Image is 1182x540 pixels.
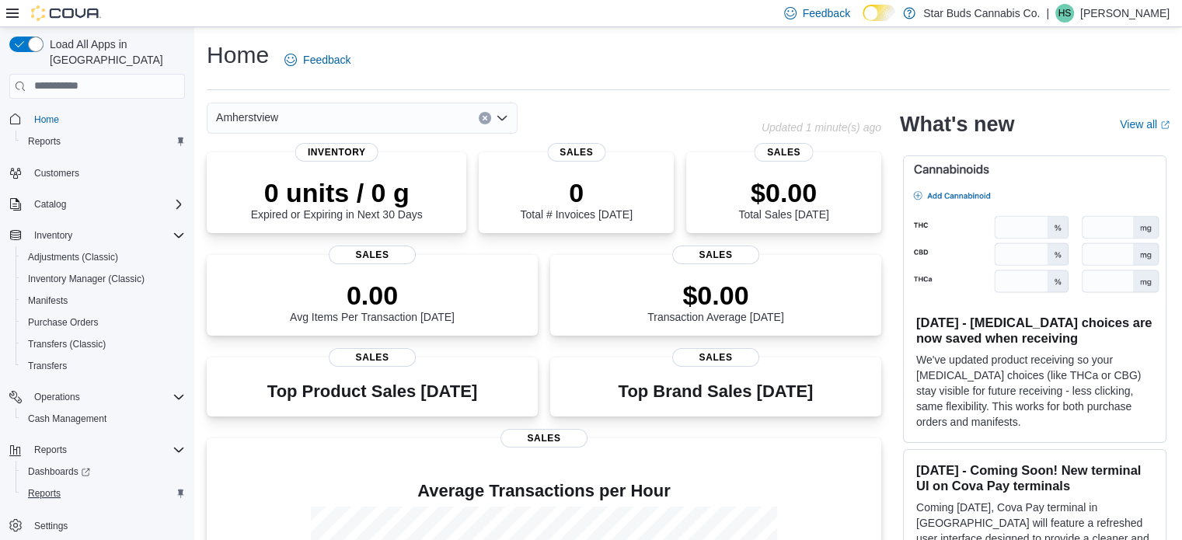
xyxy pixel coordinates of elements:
[28,226,185,245] span: Inventory
[28,195,72,214] button: Catalog
[28,360,67,372] span: Transfers
[520,177,632,208] p: 0
[672,348,759,367] span: Sales
[31,5,101,21] img: Cova
[916,462,1153,493] h3: [DATE] - Coming Soon! New terminal UI on Cova Pay terminals
[916,352,1153,430] p: We've updated product receiving so your [MEDICAL_DATA] choices (like THCa or CBG) stay visible fo...
[16,246,191,268] button: Adjustments (Classic)
[479,112,491,124] button: Clear input
[1046,4,1049,23] p: |
[251,177,423,221] div: Expired or Expiring in Next 30 Days
[3,514,191,536] button: Settings
[916,315,1153,346] h3: [DATE] - [MEDICAL_DATA] choices are now saved when receiving
[22,270,151,288] a: Inventory Manager (Classic)
[34,444,67,456] span: Reports
[619,382,814,401] h3: Top Brand Sales [DATE]
[34,167,79,179] span: Customers
[28,338,106,350] span: Transfers (Classic)
[755,143,813,162] span: Sales
[34,198,66,211] span: Catalog
[863,21,863,22] span: Dark Mode
[16,408,191,430] button: Cash Management
[28,517,74,535] a: Settings
[22,248,185,267] span: Adjustments (Classic)
[329,348,416,367] span: Sales
[295,143,378,162] span: Inventory
[44,37,185,68] span: Load All Apps in [GEOGRAPHIC_DATA]
[28,465,90,478] span: Dashboards
[1160,120,1170,130] svg: External link
[22,248,124,267] a: Adjustments (Classic)
[22,291,74,310] a: Manifests
[16,131,191,152] button: Reports
[647,280,784,323] div: Transaction Average [DATE]
[22,313,105,332] a: Purchase Orders
[16,290,191,312] button: Manifests
[251,177,423,208] p: 0 units / 0 g
[923,4,1040,23] p: Star Buds Cannabis Co.
[28,110,65,129] a: Home
[22,291,185,310] span: Manifests
[3,386,191,408] button: Operations
[34,113,59,126] span: Home
[3,439,191,461] button: Reports
[34,229,72,242] span: Inventory
[1120,118,1170,131] a: View allExternal link
[1055,4,1074,23] div: Hannah Sly
[28,487,61,500] span: Reports
[900,112,1014,137] h2: What's new
[863,5,895,21] input: Dark Mode
[207,40,269,71] h1: Home
[28,388,185,406] span: Operations
[28,273,145,285] span: Inventory Manager (Classic)
[16,333,191,355] button: Transfers (Classic)
[16,268,191,290] button: Inventory Manager (Classic)
[303,52,350,68] span: Feedback
[28,441,73,459] button: Reports
[22,484,185,503] span: Reports
[647,280,784,311] p: $0.00
[22,270,185,288] span: Inventory Manager (Classic)
[1058,4,1072,23] span: HS
[3,108,191,131] button: Home
[16,483,191,504] button: Reports
[329,246,416,264] span: Sales
[28,251,118,263] span: Adjustments (Classic)
[738,177,828,221] div: Total Sales [DATE]
[28,316,99,329] span: Purchase Orders
[22,132,185,151] span: Reports
[28,164,85,183] a: Customers
[28,195,185,214] span: Catalog
[28,413,106,425] span: Cash Management
[3,193,191,215] button: Catalog
[28,135,61,148] span: Reports
[16,461,191,483] a: Dashboards
[28,294,68,307] span: Manifests
[28,110,185,129] span: Home
[22,409,185,428] span: Cash Management
[22,335,112,354] a: Transfers (Classic)
[28,163,185,183] span: Customers
[3,162,191,184] button: Customers
[1080,4,1170,23] p: [PERSON_NAME]
[34,520,68,532] span: Settings
[803,5,850,21] span: Feedback
[16,355,191,377] button: Transfers
[28,388,86,406] button: Operations
[22,462,185,481] span: Dashboards
[500,429,588,448] span: Sales
[547,143,605,162] span: Sales
[22,484,67,503] a: Reports
[22,335,185,354] span: Transfers (Classic)
[290,280,455,311] p: 0.00
[278,44,357,75] a: Feedback
[290,280,455,323] div: Avg Items Per Transaction [DATE]
[762,121,881,134] p: Updated 1 minute(s) ago
[672,246,759,264] span: Sales
[22,462,96,481] a: Dashboards
[22,357,185,375] span: Transfers
[219,482,869,500] h4: Average Transactions per Hour
[216,108,278,127] span: Amherstview
[520,177,632,221] div: Total # Invoices [DATE]
[34,391,80,403] span: Operations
